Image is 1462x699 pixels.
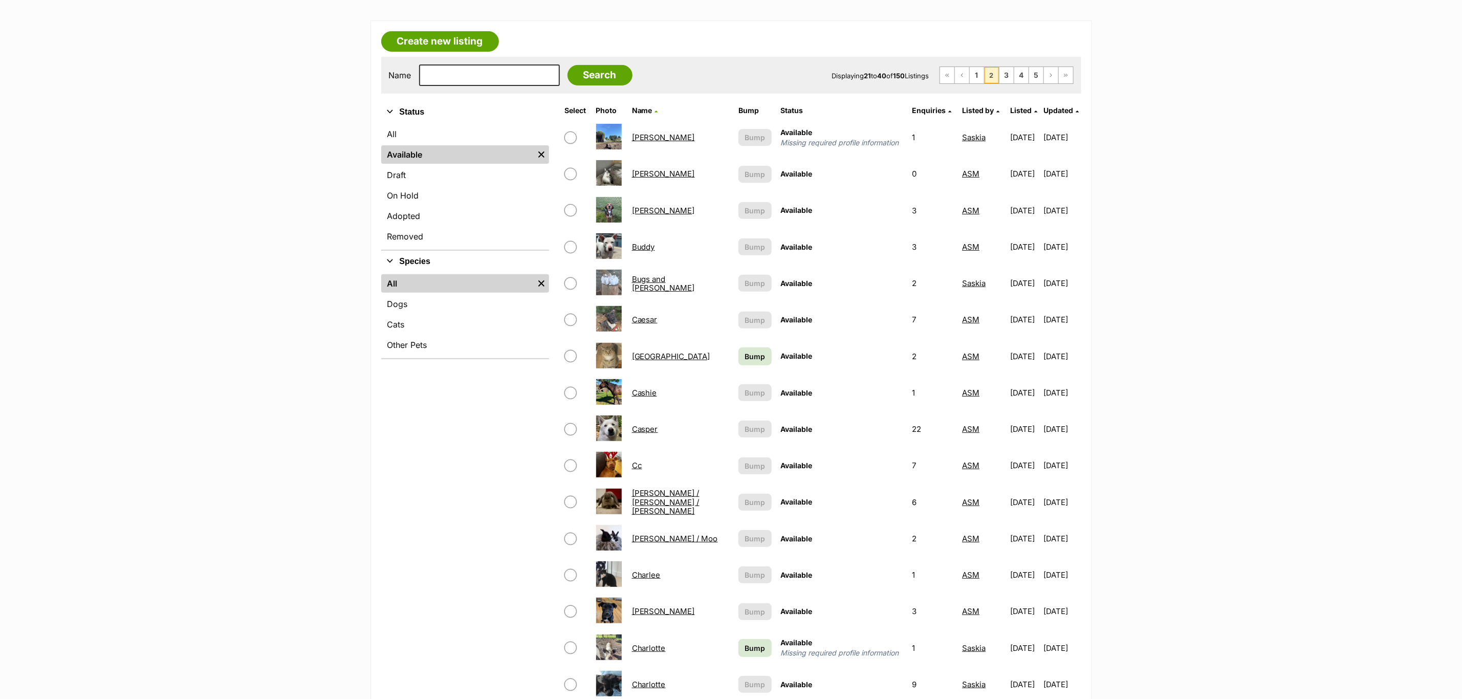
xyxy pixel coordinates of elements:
td: 7 [908,302,957,337]
a: Bump [738,347,771,365]
a: Next page [1044,67,1058,83]
div: Status [381,123,549,250]
a: On Hold [381,186,549,205]
span: Name [632,106,652,115]
span: Updated [1043,106,1073,115]
a: Bump [738,639,771,657]
th: Select [560,102,591,119]
button: Bump [738,494,771,511]
a: Other Pets [381,336,549,354]
button: Bump [738,421,771,438]
td: [DATE] [1043,120,1080,155]
nav: Pagination [940,67,1074,84]
span: Available [781,680,813,689]
td: 22 [908,411,957,447]
td: [DATE] [1043,193,1080,228]
td: 6 [908,485,957,520]
a: Listed [1010,106,1037,115]
strong: 21 [864,72,871,80]
td: [DATE] [1043,557,1080,593]
td: [DATE] [1006,302,1042,337]
a: [GEOGRAPHIC_DATA] [632,352,710,361]
a: Page 1 [970,67,984,83]
button: Bump [738,129,771,146]
a: ASM [962,461,979,470]
td: [DATE] [1006,485,1042,520]
span: Available [781,169,813,178]
span: Bump [745,606,765,617]
a: ASM [962,206,979,215]
a: Saskia [962,278,986,288]
button: Bump [738,202,771,219]
span: Bump [745,169,765,180]
td: 0 [908,156,957,191]
a: Available [381,145,534,164]
td: [DATE] [1006,411,1042,447]
a: ASM [962,570,979,580]
a: Updated [1043,106,1079,115]
a: ASM [962,242,979,252]
td: [DATE] [1006,339,1042,374]
div: Species [381,272,549,358]
span: Bump [745,570,765,580]
a: All [381,274,534,293]
span: Available [781,534,813,543]
td: [DATE] [1043,630,1080,666]
a: Draft [381,166,549,184]
button: Status [381,105,549,119]
span: Bump [745,242,765,252]
td: 1 [908,375,957,410]
a: ASM [962,169,979,179]
td: 2 [908,266,957,301]
span: Available [781,279,813,288]
button: Species [381,255,549,268]
a: Enquiries [912,106,951,115]
a: First page [940,67,954,83]
img: Charlotte [596,635,622,660]
td: [DATE] [1006,156,1042,191]
span: translation missing: en.admin.listings.index.attributes.enquiries [912,106,946,115]
td: [DATE] [1043,485,1080,520]
a: [PERSON_NAME] / Moo [632,534,718,543]
img: Casper [596,416,622,441]
a: Cashie [632,388,657,398]
button: Bump [738,275,771,292]
th: Status [777,102,907,119]
td: [DATE] [1043,229,1080,265]
td: [DATE] [1006,229,1042,265]
span: Available [781,497,813,506]
img: Charlotte [596,671,622,696]
button: Bump [738,238,771,255]
a: All [381,125,549,143]
td: [DATE] [1006,521,1042,556]
td: 2 [908,339,957,374]
button: Bump [738,676,771,693]
a: Casper [632,424,658,434]
a: Listed by [962,106,999,115]
td: [DATE] [1043,302,1080,337]
a: ASM [962,388,979,398]
a: Last page [1059,67,1073,83]
a: Bugs and [PERSON_NAME] [632,274,695,293]
a: Saskia [962,643,986,653]
td: 1 [908,630,957,666]
a: Buddy [632,242,655,252]
span: Available [781,315,813,324]
th: Photo [592,102,627,119]
td: [DATE] [1006,375,1042,410]
a: ASM [962,606,979,616]
a: Create new listing [381,31,499,52]
td: 1 [908,557,957,593]
button: Bump [738,530,771,547]
span: Bump [745,533,765,544]
button: Bump [738,384,771,401]
button: Bump [738,312,771,329]
span: Bump [745,132,765,143]
span: Bump [745,643,765,653]
span: Bump [745,497,765,508]
img: Cairo [596,343,622,368]
td: [DATE] [1043,156,1080,191]
a: Remove filter [534,274,549,293]
a: ASM [962,497,979,507]
span: Bump [745,278,765,289]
